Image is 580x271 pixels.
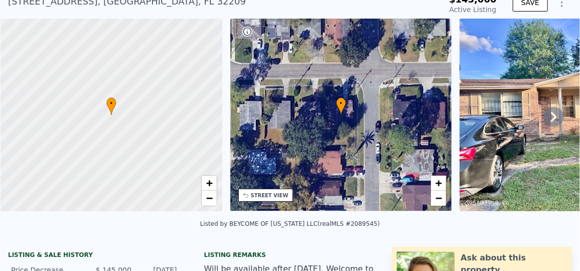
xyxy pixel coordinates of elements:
a: Zoom in [431,176,446,191]
div: Listed by BEYCOME OF [US_STATE] LLC (realMLS #2089545) [200,220,380,227]
span: • [336,99,346,108]
div: • [106,97,116,115]
div: • [336,97,346,115]
span: • [106,99,116,108]
div: Listing remarks [204,251,376,259]
span: + [206,177,212,189]
a: Zoom in [202,176,217,191]
span: − [436,192,442,204]
div: LISTING & SALE HISTORY [8,251,180,261]
div: STREET VIEW [251,192,288,199]
a: Zoom out [431,191,446,206]
span: + [436,177,442,189]
span: Active Listing [450,6,497,14]
a: Zoom out [202,191,217,206]
span: − [206,192,212,204]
